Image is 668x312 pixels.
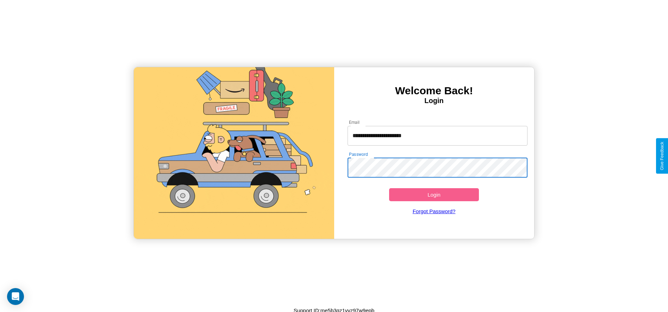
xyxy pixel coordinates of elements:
div: Give Feedback [660,142,664,170]
label: Password [349,151,368,157]
div: Open Intercom Messenger [7,288,24,305]
img: gif [134,67,334,239]
button: Login [389,188,479,201]
h3: Welcome Back! [334,85,534,97]
label: Email [349,119,360,125]
a: Forgot Password? [344,201,524,221]
h4: Login [334,97,534,105]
